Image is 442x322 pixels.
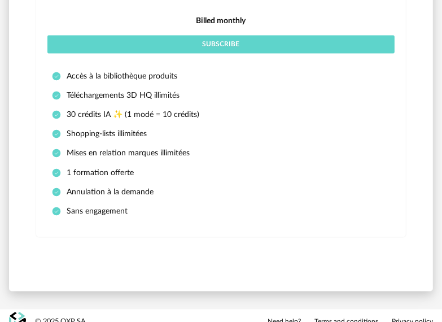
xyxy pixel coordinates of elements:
li: Mises en relation marques illimitées [52,149,390,159]
li: Accès à la bibliothèque produits [52,72,390,82]
li: Annulation à la demande [52,188,390,198]
li: 1 formation offerte [52,168,390,179]
li: Téléchargements 3D HQ illimités [52,91,390,101]
li: Sans engagement [52,207,390,217]
button: Subscribe [47,36,395,54]
li: Shopping-lists illimitées [52,129,390,140]
span: Subscribe [203,41,240,48]
span: Billed monthly [196,17,246,25]
li: 30 crédits IA ✨ (1 modé = 10 crédits) [52,110,390,120]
